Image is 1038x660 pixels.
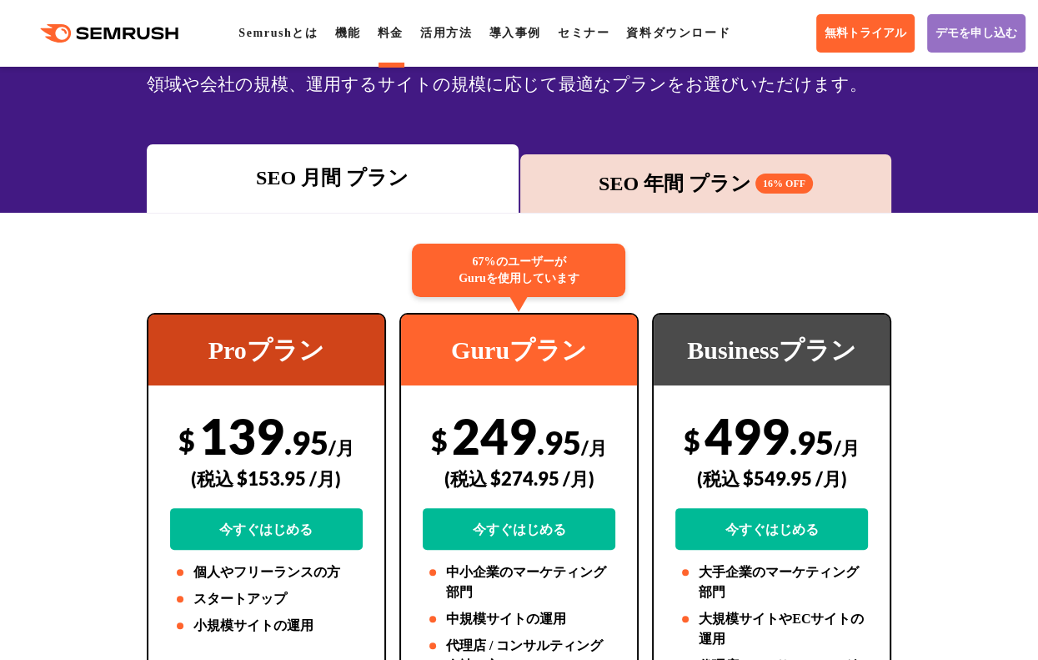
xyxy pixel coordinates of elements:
a: 活用方法 [420,27,472,39]
div: (税込 $274.95 /月) [423,449,615,508]
span: .95 [790,423,834,461]
span: $ [431,423,448,457]
div: 139 [170,406,363,550]
a: 料金 [378,27,404,39]
div: SEO 年間 プラン [529,169,884,199]
a: 機能 [335,27,361,39]
a: 今すぐはじめる [170,508,363,550]
div: SEO 月間 プラン [155,163,510,193]
span: .95 [284,423,328,461]
a: 今すぐはじめる [423,508,615,550]
div: Businessプラン [654,315,890,385]
a: セミナー [558,27,609,39]
div: Guruプラン [401,315,637,385]
div: SEOの3つの料金プランから、広告・SNS・市場調査ツールキットをご用意しています。業務領域や会社の規模、運用するサイトの規模に応じて最適なプランをお選びいただけます。 [147,39,892,99]
div: 67%のユーザーが Guruを使用しています [412,244,625,297]
span: /月 [834,436,860,459]
li: スタートアップ [170,589,363,609]
li: 小規模サイトの運用 [170,616,363,636]
li: 個人やフリーランスの方 [170,562,363,582]
a: 無料トライアル [816,14,915,53]
div: 249 [423,406,615,550]
span: /月 [581,436,607,459]
a: 導入事例 [489,27,540,39]
li: 大手企業のマーケティング部門 [675,562,868,602]
li: 大規模サイトやECサイトの運用 [675,609,868,649]
span: /月 [328,436,354,459]
span: $ [178,423,195,457]
a: 資料ダウンロード [626,27,730,39]
span: デモを申し込む [935,26,1017,41]
a: 今すぐはじめる [675,508,868,550]
a: デモを申し込む [927,14,1025,53]
span: 無料トライアル [825,26,906,41]
div: (税込 $549.95 /月) [675,449,868,508]
div: Proプラン [148,315,384,385]
a: Semrushとは [238,27,318,39]
div: (税込 $153.95 /月) [170,449,363,508]
span: 16% OFF [755,174,813,194]
span: $ [684,423,700,457]
span: .95 [537,423,581,461]
li: 中規模サイトの運用 [423,609,615,629]
div: 499 [675,406,868,550]
li: 中小企業のマーケティング部門 [423,562,615,602]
